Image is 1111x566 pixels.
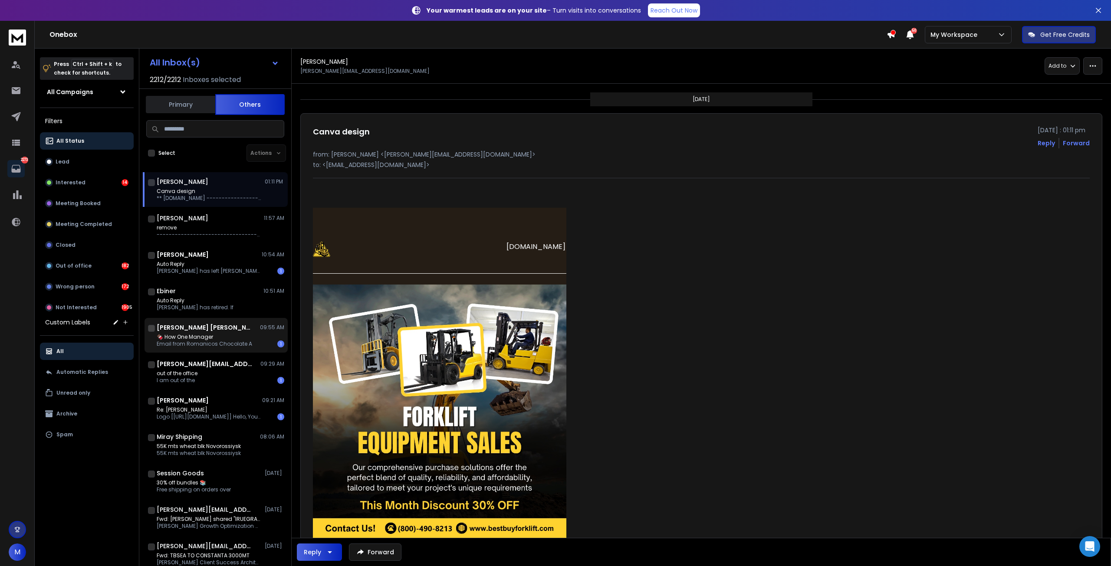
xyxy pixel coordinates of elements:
[40,278,134,295] button: Wrong person172
[277,268,284,275] div: 1
[122,262,128,269] div: 182
[56,242,76,249] p: Closed
[1063,139,1090,147] div: Forward
[56,158,69,165] p: Lead
[157,334,252,340] p: 🍫 How One Manager
[648,3,700,17] a: Reach Out Now
[157,177,208,186] h1: [PERSON_NAME]
[56,137,84,144] p: All Status
[40,83,134,101] button: All Campaigns
[40,363,134,381] button: Automatic Replies
[150,58,200,67] h1: All Inbox(s)
[47,88,93,96] h1: All Campaigns
[1079,536,1100,557] div: Open Intercom Messenger
[264,215,284,222] p: 11:57 AM
[56,283,95,290] p: Wrong person
[40,115,134,127] h3: Filters
[262,251,284,258] p: 10:54 AM
[157,377,197,384] p: I am out of the
[122,179,128,186] div: 14
[157,195,261,202] p: ** [DOMAIN_NAME] ------------------------------------------------------------ [URL][DOMAIN_NAME] ...
[40,132,134,150] button: All Status
[56,221,112,228] p: Meeting Completed
[157,413,261,420] p: Logo [[URL][DOMAIN_NAME]] Hello, You just contacted me by
[157,224,261,231] p: remove
[349,543,401,561] button: Forward
[1040,30,1090,39] p: Get Free Credits
[313,126,370,138] h1: Canva design
[1022,26,1096,43] button: Get Free Credits
[693,96,710,103] p: [DATE]
[157,261,261,268] p: Auto Reply
[56,410,77,417] p: Archive
[263,288,284,294] p: 10:51 AM
[157,340,252,347] p: Email from Romanicos Chocolate A
[71,59,113,69] span: Ctrl + Shift + k
[930,30,981,39] p: My Workspace
[56,348,64,355] p: All
[146,95,215,114] button: Primary
[265,470,284,477] p: [DATE]
[56,200,101,207] p: Meeting Booked
[297,543,342,561] button: Reply
[40,343,134,360] button: All
[157,287,176,295] h1: Ebiner
[157,505,252,514] h1: [PERSON_NAME][EMAIL_ADDRESS][DOMAIN_NAME]
[157,396,209,405] h1: [PERSON_NAME]
[1038,126,1090,134] p: [DATE] : 01:11 pm
[651,6,697,15] p: Reach Out Now
[40,426,134,443] button: Spam
[157,559,261,566] p: [PERSON_NAME] Client Success Architect The secret
[427,6,641,15] p: – Turn visits into conversations
[157,450,241,457] p: 55K mts wheat blk Novorossiysk
[21,157,28,164] p: 2273
[40,153,134,170] button: Lead
[157,516,261,523] p: Fwd: [PERSON_NAME] shared "IRUEGRAHAM
[157,432,202,441] h1: Miray Shipping
[122,304,128,311] div: 1905
[56,389,90,396] p: Unread only
[56,304,97,311] p: Not Interested
[313,150,1090,159] p: from: [PERSON_NAME] <[PERSON_NAME][EMAIL_ADDRESS][DOMAIN_NAME]>
[157,406,261,413] p: Re: [PERSON_NAME]
[157,469,204,478] h1: Session Goods
[183,75,241,85] h3: Inboxes selected
[265,506,284,513] p: [DATE]
[265,178,284,185] p: 01:11 PM
[911,28,917,34] span: 50
[277,413,284,420] div: 1
[157,250,209,259] h1: [PERSON_NAME]
[157,370,197,377] p: out of the office
[157,304,233,311] p: [PERSON_NAME] has retired. If
[1038,139,1055,147] button: Reply
[9,543,26,561] button: M
[122,283,128,290] div: 172
[56,431,73,438] p: Spam
[157,552,261,559] p: Fwd: TBSEA TO CONSTANTA 3000MT
[157,297,233,304] p: Auto Reply
[56,262,92,269] p: Out of office
[300,57,348,66] h1: [PERSON_NAME]
[260,433,284,440] p: 08:06 AM
[157,231,261,238] p: ---------------------------------------- From: "[PERSON_NAME]" Sent:
[157,268,261,275] p: [PERSON_NAME] has left [PERSON_NAME]
[40,174,134,191] button: Interested14
[40,195,134,212] button: Meeting Booked
[157,486,231,493] p: Free shipping on orders over
[215,94,285,115] button: Others
[260,324,284,331] p: 09:55 AM
[9,29,26,46] img: logo
[157,523,261,530] p: [PERSON_NAME] Growth Optimization Specialist The only
[150,75,181,85] span: 2212 / 2212
[40,384,134,402] button: Unread only
[143,54,286,71] button: All Inbox(s)
[54,60,122,77] p: Press to check for shortcuts.
[40,216,134,233] button: Meeting Completed
[451,242,565,252] h4: [DOMAIN_NAME]
[40,257,134,275] button: Out of office182
[262,397,284,404] p: 09:21 AM
[40,236,134,254] button: Closed
[300,68,430,75] p: [PERSON_NAME][EMAIL_ADDRESS][DOMAIN_NAME]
